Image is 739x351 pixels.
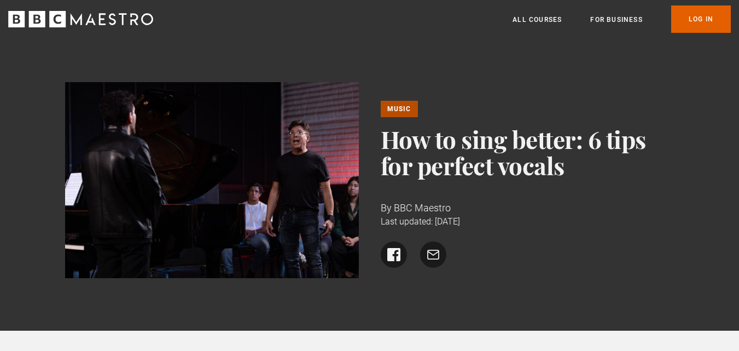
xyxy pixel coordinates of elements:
a: Log In [671,5,731,33]
span: By [381,202,392,214]
h1: How to sing better: 6 tips for perfect vocals [381,126,674,179]
svg: BBC Maestro [8,11,153,27]
nav: Primary [513,5,731,33]
a: Music [381,101,418,117]
a: For business [590,14,642,25]
a: All Courses [513,14,562,25]
time: Last updated: [DATE] [381,216,460,227]
span: BBC Maestro [394,202,451,214]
